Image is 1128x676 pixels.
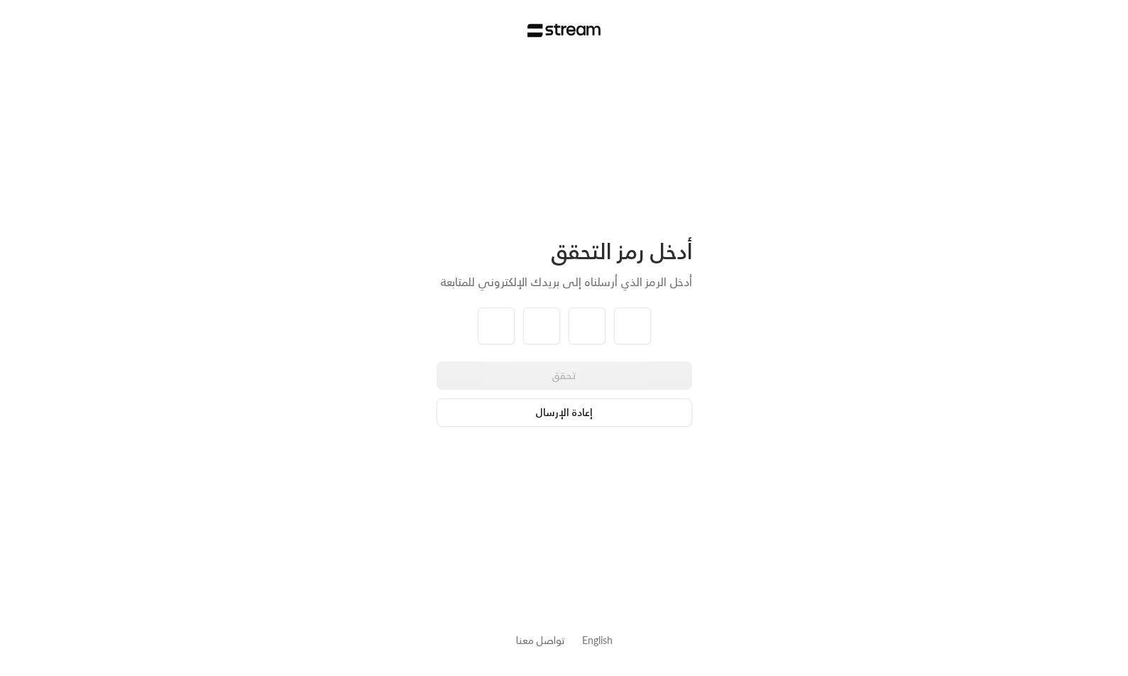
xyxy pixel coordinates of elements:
a: English [582,627,613,653]
a: تواصل معنا [516,631,565,649]
div: أدخل الرمز الذي أرسلناه إلى بريدك الإلكتروني للمتابعة [437,273,692,290]
img: Stream Logo [527,23,601,38]
button: إعادة الإرسال [437,398,692,427]
div: أدخل رمز التحقق [437,238,692,265]
button: تواصل معنا [516,633,565,648]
